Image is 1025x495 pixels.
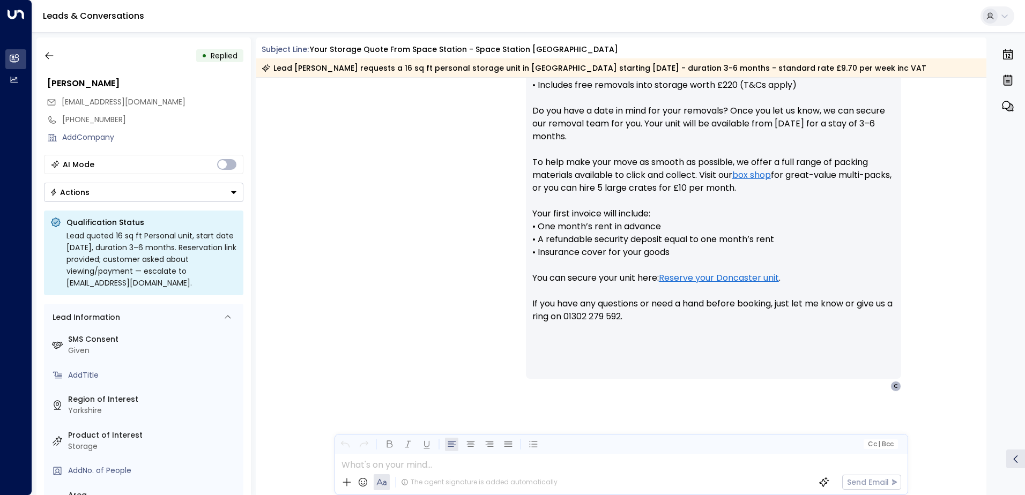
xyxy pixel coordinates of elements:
[357,438,370,451] button: Redo
[68,430,239,441] label: Product of Interest
[50,187,90,197] div: Actions
[532,2,895,336] p: Hi [PERSON_NAME], Here’s your quote for our [GEOGRAPHIC_DATA] location: • 16 sq ft unit: £9.70 pe...
[878,440,880,448] span: |
[68,465,239,476] div: AddNo. of People
[66,217,237,228] p: Qualification Status
[890,381,901,392] div: C
[62,96,185,107] span: [EMAIL_ADDRESS][DOMAIN_NAME]
[863,439,897,449] button: Cc|Bcc
[68,441,239,452] div: Storage
[68,370,239,381] div: AddTitle
[49,312,120,323] div: Lead Information
[68,394,239,405] label: Region of Interest
[68,405,239,416] div: Yorkshire
[202,46,207,65] div: •
[401,477,558,487] div: The agent signature is added automatically
[659,272,779,284] a: Reserve your Doncaster unit
[211,50,237,61] span: Replied
[310,44,618,55] div: Your storage quote from Space Station - Space Station [GEOGRAPHIC_DATA]
[44,183,243,202] button: Actions
[63,159,94,170] div: AI Mode
[62,96,185,108] span: chloecoates1512@gmail.com
[62,132,243,143] div: AddCompany
[44,183,243,202] div: Button group with a nested menu
[68,345,239,356] div: Given
[66,230,237,289] div: Lead quoted 16 sq ft Personal unit, start date [DATE], duration 3–6 months. Reservation link prov...
[62,114,243,125] div: [PHONE_NUMBER]
[47,77,243,90] div: [PERSON_NAME]
[68,334,239,345] label: SMS Consent
[262,44,309,55] span: Subject Line:
[262,63,926,73] div: Lead [PERSON_NAME] requests a 16 sq ft personal storage unit in [GEOGRAPHIC_DATA] starting [DATE]...
[338,438,352,451] button: Undo
[732,169,771,182] a: box shop
[43,10,144,22] a: Leads & Conversations
[867,440,893,448] span: Cc Bcc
